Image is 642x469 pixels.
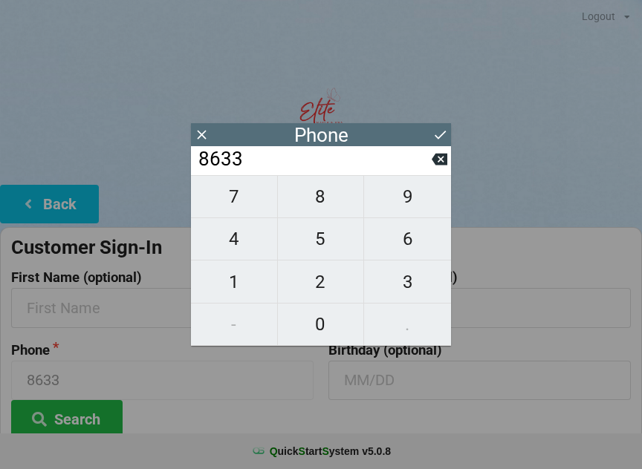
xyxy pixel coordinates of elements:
[191,223,277,255] span: 4
[364,223,451,255] span: 6
[364,181,451,212] span: 9
[191,260,278,303] button: 1
[191,175,278,218] button: 7
[294,128,348,142] div: Phone
[278,218,365,260] button: 5
[278,175,365,218] button: 8
[364,218,451,260] button: 6
[364,175,451,218] button: 9
[278,266,364,298] span: 2
[191,218,278,260] button: 4
[278,223,364,255] span: 5
[191,266,277,298] span: 1
[191,181,277,212] span: 7
[364,260,451,303] button: 3
[364,266,451,298] span: 3
[278,304,365,346] button: 0
[278,309,364,340] span: 0
[278,260,365,303] button: 2
[278,181,364,212] span: 8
